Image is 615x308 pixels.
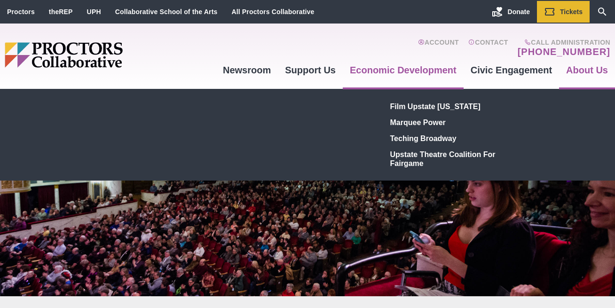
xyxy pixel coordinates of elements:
a: Newsroom [216,57,278,83]
a: Film Upstate [US_STATE] [386,98,524,114]
a: Donate [485,1,537,23]
a: UPH [87,8,101,16]
span: Donate [508,8,530,16]
a: Upstate Theatre Coalition for Fairgame [386,146,524,171]
span: Tickets [560,8,583,16]
a: Proctors [7,8,35,16]
a: Marquee Power [386,114,524,130]
a: Support Us [278,57,343,83]
a: [PHONE_NUMBER] [518,46,610,57]
a: theREP [49,8,73,16]
a: Collaborative School of the Arts [115,8,218,16]
a: About Us [559,57,615,83]
a: Account [418,39,459,57]
a: Search [590,1,615,23]
img: Proctors logo [5,42,195,68]
span: Call Administration [515,39,610,46]
a: Contact [468,39,508,57]
a: Economic Development [343,57,464,83]
a: Civic Engagement [464,57,559,83]
a: Tickets [537,1,590,23]
a: Teching Broadway [386,130,524,146]
a: All Proctors Collaborative [231,8,314,16]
